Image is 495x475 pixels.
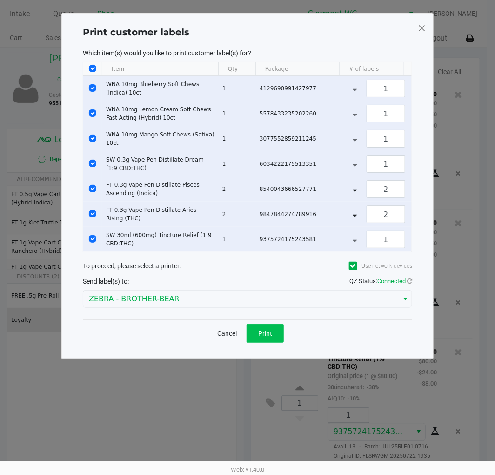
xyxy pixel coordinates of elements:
[89,84,96,92] input: Select Row
[255,227,339,252] td: 9375724175243581
[102,176,218,202] td: FT 0.3g Vape Pen Distillate Pisces Ascending (Indica)
[89,235,96,243] input: Select Row
[218,176,255,202] td: 2
[83,62,412,252] div: Data table
[218,227,255,252] td: 1
[255,176,339,202] td: 8540043666527771
[218,126,255,151] td: 1
[255,101,339,126] td: 5578433235202260
[102,76,218,101] td: WNA 10mg Blueberry Soft Chews (Indica) 10ct
[218,76,255,101] td: 1
[83,262,181,270] span: To proceed, please select a printer.
[247,324,284,343] button: Print
[218,151,255,176] td: 1
[258,330,272,337] span: Print
[89,185,96,192] input: Select Row
[255,62,339,76] th: Package
[398,291,412,307] button: Select
[211,324,243,343] button: Cancel
[102,227,218,252] td: SW 30ml (600mg) Tincture Relief (1:9 CBD:THC)
[83,278,129,285] span: Send label(s) to:
[349,278,412,285] span: QZ Status:
[102,151,218,176] td: SW 0.3g Vape Pen Distillate Dream (1:9 CBD:THC)
[255,202,339,227] td: 9847844274789916
[89,210,96,217] input: Select Row
[89,293,393,305] span: ZEBRA - BROTHER-BEAR
[231,466,264,473] span: Web: v1.40.0
[218,202,255,227] td: 2
[218,101,255,126] td: 1
[89,65,96,72] input: Select All Rows
[255,151,339,176] td: 6034222175513351
[218,62,255,76] th: Qty
[339,62,432,76] th: # of labels
[89,135,96,142] input: Select Row
[255,76,339,101] td: 4129690991427977
[349,262,412,270] label: Use network devices
[377,278,406,285] span: Connected
[83,49,412,57] p: Which item(s) would you like to print customer label(s) for?
[255,126,339,151] td: 3077552859211245
[102,101,218,126] td: WNA 10mg Lemon Cream Soft Chews Fast Acting (Hybrid) 10ct
[102,126,218,151] td: WNA 10mg Mango Soft Chews (Sativa) 10ct
[89,109,96,117] input: Select Row
[102,62,218,76] th: Item
[83,25,189,39] h1: Print customer labels
[102,202,218,227] td: FT 0.3g Vape Pen Distillate Aries Rising (THC)
[89,160,96,167] input: Select Row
